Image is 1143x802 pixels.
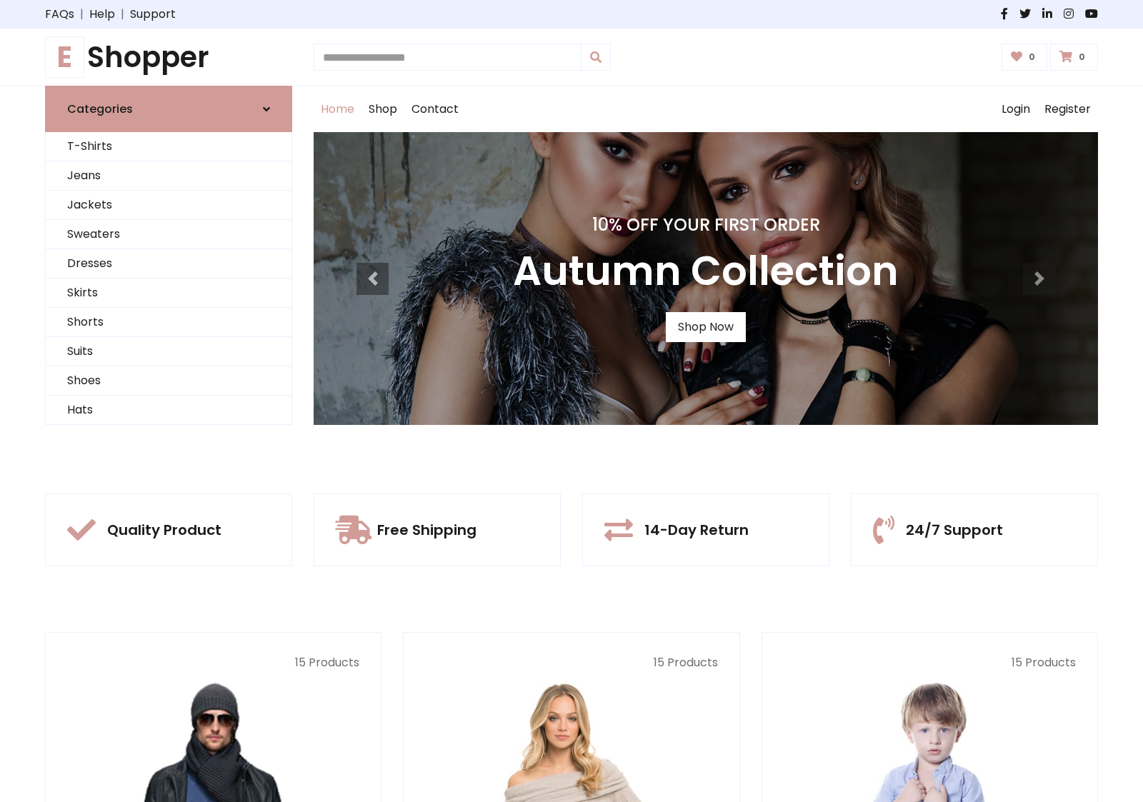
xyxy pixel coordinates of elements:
p: 15 Products [425,654,717,671]
a: 0 [1050,44,1098,71]
h4: 10% Off Your First Order [513,215,899,236]
h6: Categories [67,102,133,116]
h5: 14-Day Return [644,521,749,538]
span: 0 [1075,51,1089,64]
a: Support [130,6,176,23]
span: 0 [1025,51,1039,64]
h3: Autumn Collection [513,247,899,295]
a: Contact [404,86,466,132]
a: Help [89,6,115,23]
a: EShopper [45,40,292,74]
a: Jeans [46,161,291,191]
a: Home [314,86,361,132]
span: | [115,6,130,23]
a: Suits [46,337,291,366]
p: 15 Products [784,654,1076,671]
a: Shop Now [666,312,746,342]
a: Categories [45,86,292,132]
a: Shoes [46,366,291,396]
a: Register [1037,86,1098,132]
a: Shorts [46,308,291,337]
h5: 24/7 Support [906,521,1003,538]
a: Login [994,86,1037,132]
span: | [74,6,89,23]
a: Dresses [46,249,291,279]
a: T-Shirts [46,132,291,161]
a: Jackets [46,191,291,220]
p: 15 Products [67,654,359,671]
a: Hats [46,396,291,425]
h1: Shopper [45,40,292,74]
span: E [45,36,84,78]
a: Sweaters [46,220,291,249]
a: Shop [361,86,404,132]
a: FAQs [45,6,74,23]
a: 0 [1002,44,1048,71]
h5: Quality Product [107,521,221,538]
h5: Free Shipping [377,521,476,538]
a: Skirts [46,279,291,308]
